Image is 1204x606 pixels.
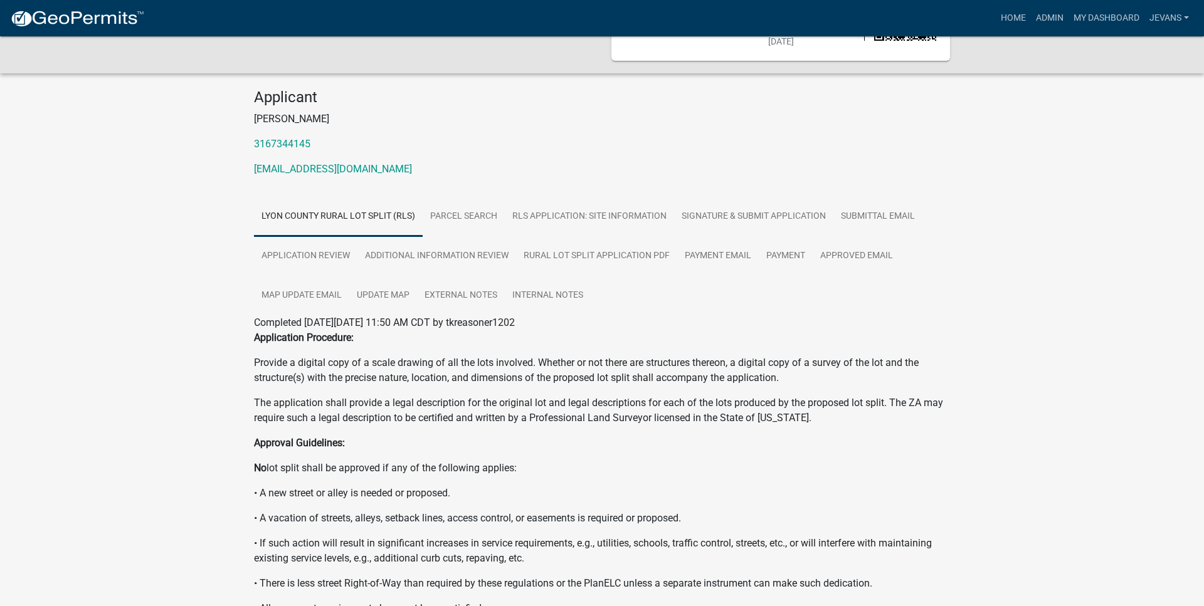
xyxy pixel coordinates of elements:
[254,316,515,328] span: Completed [DATE][DATE] 11:50 AM CDT by tkreasoner1202
[674,197,833,237] a: Signature & Submit Application
[357,236,516,276] a: Additional Information Review
[254,197,423,237] a: Lyon County Rural Lot Split (RLS)
[254,536,950,566] p: • If such action will result in significant increases in service requirements, e.g., utilities, s...
[254,511,950,526] p: • A vacation of streets, alleys, setback lines, access control, or easements is required or propo...
[505,197,674,237] a: RLS Application: Site Information
[349,276,417,316] a: Update Map
[254,395,950,426] p: The application shall provide a legal description for the original lot and legal descriptions for...
[254,437,345,449] strong: Approval Guidelines:
[1031,6,1069,30] a: Admin
[254,276,349,316] a: Map Update Email
[254,332,354,343] strong: Application Procedure:
[1144,6,1194,30] a: jevans
[254,236,357,276] a: Application Review
[677,236,759,276] a: Payment Email
[254,462,267,474] strong: No
[423,197,505,237] a: Parcel search
[516,236,677,276] a: Rural Lot Split Application PDF
[505,276,591,316] a: Internal Notes
[833,197,922,237] a: Submittal Email
[254,163,412,175] a: [EMAIL_ADDRESS][DOMAIN_NAME]
[254,486,950,501] p: • A new street or alley is needed or proposed.
[254,112,950,127] p: [PERSON_NAME]
[254,461,950,476] p: lot split shall be approved if any of the following applies:
[813,236,900,276] a: Approved Email
[254,355,950,385] p: Provide a digital copy of a scale drawing of all the lots involved. Whether or not there are stru...
[254,138,310,150] a: 3167344145
[996,6,1031,30] a: Home
[254,576,950,591] p: • There is less street Right-of-Way than required by these regulations or the PlanELC unless a se...
[254,88,950,107] h4: Applicant
[417,276,505,316] a: External Notes
[759,236,813,276] a: Payment
[1069,6,1144,30] a: My Dashboard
